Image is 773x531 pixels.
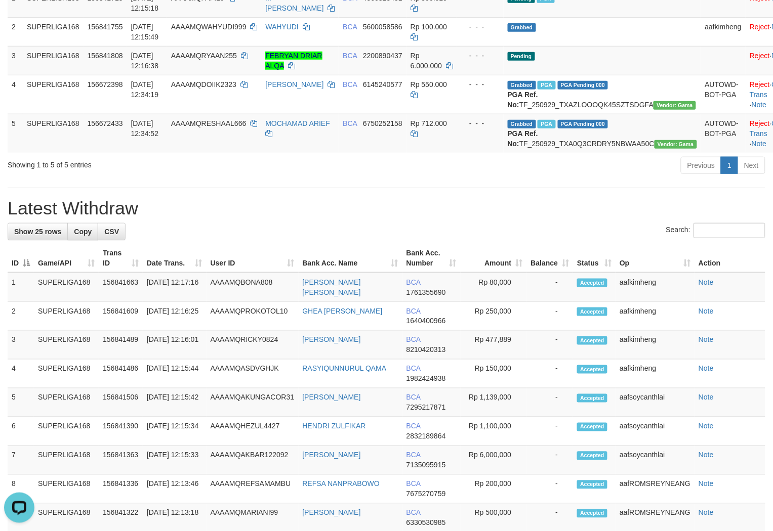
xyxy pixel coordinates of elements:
td: Rp 150,000 [461,360,527,388]
td: SUPERLIGA168 [23,46,84,75]
a: Note [699,480,714,488]
span: BCA [406,451,421,459]
th: Game/API: activate to sort column ascending [34,244,99,273]
td: 5 [8,388,34,417]
span: Marked by aafsoycanthlai [538,81,555,90]
th: User ID: activate to sort column ascending [207,244,299,273]
td: 156841506 [99,388,143,417]
td: aafkimheng [616,331,695,360]
td: AAAAMQRICKY0824 [207,331,299,360]
a: FEBRYAN DRIAR ALQA [265,52,322,70]
span: 156841808 [88,52,123,60]
th: Date Trans.: activate to sort column ascending [143,244,207,273]
span: Rp 550.000 [411,80,447,88]
span: Copy 2200890437 to clipboard [363,52,402,60]
span: AAAAMQWAHYUDI999 [171,23,247,31]
td: Rp 200,000 [461,475,527,504]
a: Note [699,393,714,402]
td: aafkimheng [616,273,695,302]
td: [DATE] 12:17:16 [143,273,207,302]
span: Vendor URL: https://trx31.1velocity.biz [654,101,696,110]
span: Show 25 rows [14,228,61,236]
td: TF_250929_TXA0Q3CRDRY5NBWAA50C [504,114,701,153]
td: AAAAMQAKBAR122092 [207,446,299,475]
a: Note [699,307,714,315]
span: CSV [104,228,119,236]
a: Previous [681,157,721,174]
td: [DATE] 12:15:33 [143,446,207,475]
div: Showing 1 to 5 of 5 entries [8,156,314,170]
span: BCA [406,365,421,373]
td: [DATE] 12:15:42 [143,388,207,417]
span: 156841755 [88,23,123,31]
span: AAAAMQDOIIK2323 [171,80,236,88]
td: AAAAMQPROKOTOL10 [207,302,299,331]
span: AAAAMQRESHAAL666 [171,119,247,127]
a: Note [699,451,714,459]
span: Accepted [577,365,607,374]
td: Rp 80,000 [461,273,527,302]
a: Note [699,278,714,286]
span: BCA [406,278,421,286]
td: 4 [8,75,23,114]
span: Accepted [577,279,607,287]
span: Rp 6.000.000 [411,52,442,70]
span: BCA [406,307,421,315]
th: Balance: activate to sort column ascending [526,244,573,273]
a: Note [752,140,767,148]
th: Action [695,244,765,273]
a: Reject [750,23,770,31]
td: [DATE] 12:13:46 [143,475,207,504]
td: Rp 1,139,000 [461,388,527,417]
span: Copy 8210420313 to clipboard [406,346,446,354]
a: [PERSON_NAME] [265,80,323,88]
span: Copy 6330530985 to clipboard [406,519,446,527]
span: Accepted [577,394,607,403]
span: BCA [406,393,421,402]
td: SUPERLIGA168 [23,75,84,114]
span: 156672433 [88,119,123,127]
td: 156841489 [99,331,143,360]
span: AAAAMQRYAAN255 [171,52,237,60]
button: Open LiveChat chat widget [4,4,34,34]
td: 5 [8,114,23,153]
td: 6 [8,417,34,446]
td: Rp 1,100,000 [461,417,527,446]
span: Copy 2832189864 to clipboard [406,432,446,440]
td: aafkimheng [616,302,695,331]
td: AAAAMQASDVGHJK [207,360,299,388]
span: Accepted [577,480,607,489]
span: Copy 1640400966 to clipboard [406,317,446,325]
span: [DATE] 12:34:52 [131,119,159,138]
a: CSV [98,223,126,240]
td: SUPERLIGA168 [34,475,99,504]
td: AUTOWD-BOT-PGA [701,75,746,114]
span: Copy 6750252158 to clipboard [363,119,402,127]
div: - - - [461,79,500,90]
a: Reject [750,52,770,60]
span: Copy 1982424938 to clipboard [406,375,446,383]
td: - [526,475,573,504]
span: Rp 712.000 [411,119,447,127]
td: 156841336 [99,475,143,504]
a: RASYIQUNNURUL QAMA [303,365,387,373]
th: Amount: activate to sort column ascending [461,244,527,273]
span: Accepted [577,307,607,316]
td: 4 [8,360,34,388]
span: PGA Pending [558,81,608,90]
span: BCA [343,80,357,88]
td: 156841663 [99,273,143,302]
th: Bank Acc. Number: activate to sort column ascending [402,244,461,273]
b: PGA Ref. No: [508,91,538,109]
span: BCA [343,52,357,60]
span: [DATE] 12:34:19 [131,80,159,99]
span: Copy 1761355690 to clipboard [406,288,446,296]
td: [DATE] 12:15:34 [143,417,207,446]
a: Note [699,422,714,430]
span: Grabbed [508,81,536,90]
td: Rp 477,889 [461,331,527,360]
a: GHEA [PERSON_NAME] [303,307,383,315]
a: [PERSON_NAME] [303,451,361,459]
a: [PERSON_NAME] [PERSON_NAME] [303,278,361,296]
input: Search: [694,223,765,238]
